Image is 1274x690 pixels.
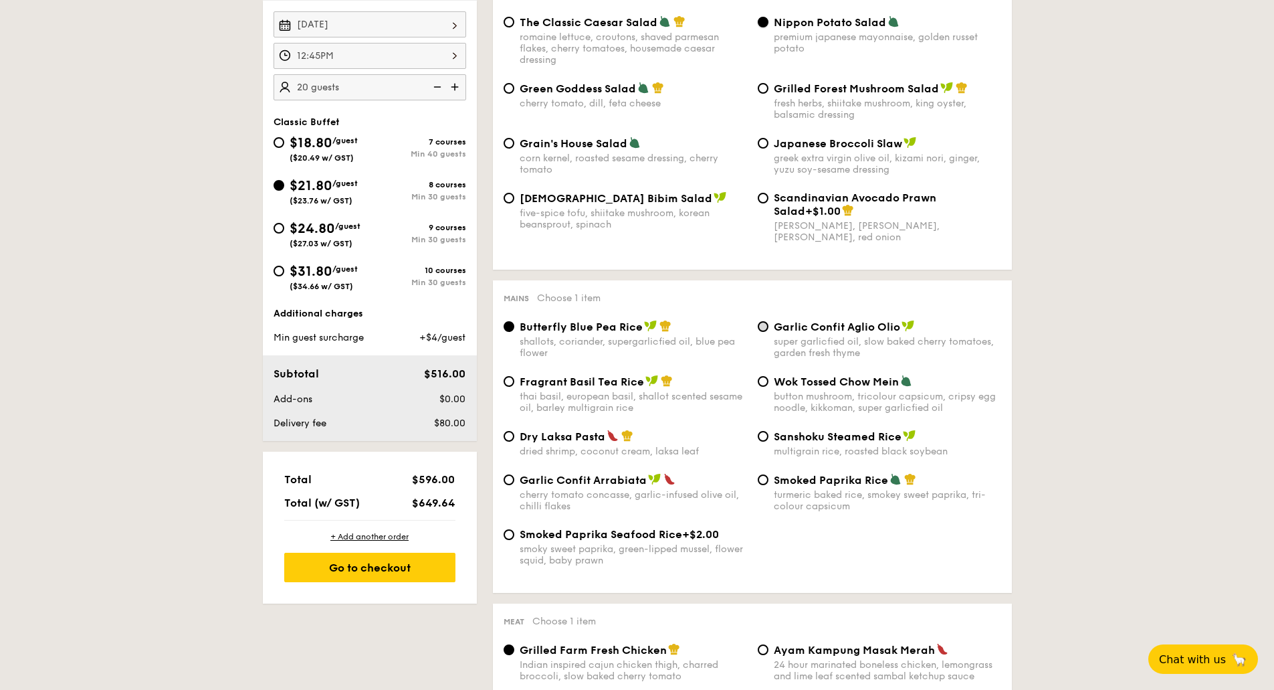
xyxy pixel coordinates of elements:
span: Grilled Forest Mushroom Salad [774,82,939,95]
span: /guest [335,222,360,231]
div: super garlicfied oil, slow baked cherry tomatoes, garden fresh thyme [774,336,1001,359]
span: Mains [504,294,529,303]
span: $18.80 [290,135,332,151]
div: turmeric baked rice, smokey sweet paprika, tri-colour capsicum [774,489,1001,512]
input: Fragrant Basil Tea Ricethai basil, european basil, shallot scented sesame oil, barley multigrain ... [504,376,514,387]
span: Sanshoku Steamed Rice [774,430,901,443]
input: Smoked Paprika Seafood Rice+$2.00smoky sweet paprika, green-lipped mussel, flower squid, baby prawn [504,529,514,540]
div: [PERSON_NAME], [PERSON_NAME], [PERSON_NAME], red onion [774,220,1001,243]
div: multigrain rice, roasted black soybean [774,446,1001,457]
div: Min 30 guests [370,235,466,244]
img: icon-chef-hat.a58ddaea.svg [673,15,685,27]
div: Indian inspired cajun chicken thigh, charred broccoli, slow baked cherry tomato [520,659,747,682]
div: + Add another order [284,531,455,542]
span: Green Goddess Salad [520,82,636,95]
div: 7 courses [370,137,466,147]
img: icon-vegetarian.fe4039eb.svg [637,82,649,94]
span: $596.00 [412,473,455,486]
span: /guest [332,264,358,274]
span: $649.64 [412,497,455,509]
span: Nippon Potato Salad [774,16,886,29]
span: Chat with us [1159,653,1226,666]
img: icon-chef-hat.a58ddaea.svg [904,473,916,485]
div: Min 30 guests [370,192,466,201]
span: Delivery fee [274,418,326,429]
span: [DEMOGRAPHIC_DATA] Bibim Salad [520,192,712,205]
span: Butterfly Blue Pea Rice [520,321,643,333]
img: icon-chef-hat.a58ddaea.svg [668,643,680,655]
span: $31.80 [290,264,332,280]
input: Grilled Forest Mushroom Saladfresh herbs, shiitake mushroom, king oyster, balsamic dressing [758,83,768,94]
input: Nippon Potato Saladpremium japanese mayonnaise, golden russet potato [758,17,768,27]
div: Go to checkout [284,553,455,582]
div: thai basil, european basil, shallot scented sesame oil, barley multigrain rice [520,391,747,414]
input: Wok Tossed Chow Meinbutton mushroom, tricolour capsicum, cripsy egg noodle, kikkoman, super garli... [758,376,768,387]
span: +$4/guest [419,332,465,343]
span: Garlic Confit Arrabiata [520,474,647,487]
span: The Classic Caesar Salad [520,16,657,29]
div: fresh herbs, shiitake mushroom, king oyster, balsamic dressing [774,98,1001,120]
span: $516.00 [424,367,465,380]
span: 🦙 [1231,652,1247,667]
span: Add-ons [274,394,312,405]
span: Choose 1 item [537,292,601,304]
span: Smoked Paprika Rice [774,474,888,487]
span: $80.00 [434,418,465,429]
span: Total (w/ GST) [284,497,360,509]
span: Grain's House Salad [520,137,627,150]
img: icon-chef-hat.a58ddaea.svg [659,320,671,332]
img: icon-reduce.1d2dbef1.svg [426,74,446,100]
div: Min 30 guests [370,278,466,287]
div: premium japanese mayonnaise, golden russet potato [774,31,1001,54]
span: +$2.00 [682,528,719,541]
div: cherry tomato, dill, feta cheese [520,98,747,109]
span: /guest [332,136,358,145]
input: $31.80/guest($34.66 w/ GST)10 coursesMin 30 guests [274,266,284,276]
input: Event date [274,11,466,37]
span: ($20.49 w/ GST) [290,153,354,163]
input: Number of guests [274,74,466,100]
input: Smoked Paprika Riceturmeric baked rice, smokey sweet paprika, tri-colour capsicum [758,475,768,485]
span: ($23.76 w/ GST) [290,196,352,205]
div: shallots, coriander, supergarlicfied oil, blue pea flower [520,336,747,359]
div: five-spice tofu, shiitake mushroom, korean beansprout, spinach [520,207,747,230]
input: $21.80/guest($23.76 w/ GST)8 coursesMin 30 guests [274,180,284,191]
span: Ayam Kampung Masak Merah [774,644,935,657]
span: Scandinavian Avocado Prawn Salad [774,191,936,218]
img: icon-vegetarian.fe4039eb.svg [887,15,899,27]
span: Garlic Confit Aglio Olio [774,321,900,333]
span: Total [284,473,312,486]
div: 10 courses [370,266,466,275]
input: Grain's House Saladcorn kernel, roasted sesame dressing, cherry tomato [504,138,514,149]
span: $21.80 [290,178,332,194]
input: Scandinavian Avocado Prawn Salad+$1.00[PERSON_NAME], [PERSON_NAME], [PERSON_NAME], red onion [758,193,768,203]
img: icon-vegetarian.fe4039eb.svg [659,15,671,27]
span: /guest [332,179,358,188]
img: icon-vegan.f8ff3823.svg [648,473,661,485]
span: Smoked Paprika Seafood Rice [520,528,682,541]
img: icon-vegan.f8ff3823.svg [714,191,727,203]
img: icon-vegan.f8ff3823.svg [645,375,659,387]
div: cherry tomato concasse, garlic-infused olive oil, chilli flakes [520,489,747,512]
span: Dry Laksa Pasta [520,430,605,443]
input: Japanese Broccoli Slawgreek extra virgin olive oil, kizami nori, ginger, yuzu soy-sesame dressing [758,138,768,149]
span: $0.00 [439,394,465,405]
div: Additional charges [274,307,466,321]
img: icon-vegetarian.fe4039eb.svg [900,375,912,387]
img: icon-vegan.f8ff3823.svg [901,320,915,332]
div: greek extra virgin olive oil, kizami nori, ginger, yuzu soy-sesame dressing [774,153,1001,175]
div: 24 hour marinated boneless chicken, lemongrass and lime leaf scented sambal ketchup sauce [774,659,1001,682]
input: Garlic Confit Arrabiatacherry tomato concasse, garlic-infused olive oil, chilli flakes [504,475,514,485]
span: Meat [504,617,524,626]
img: icon-vegetarian.fe4039eb.svg [629,137,641,149]
input: Garlic Confit Aglio Oliosuper garlicfied oil, slow baked cherry tomatoes, garden fresh thyme [758,321,768,332]
img: icon-chef-hat.a58ddaea.svg [842,204,854,216]
div: corn kernel, roasted sesame dressing, cherry tomato [520,153,747,175]
img: icon-add.58712e84.svg [446,74,466,100]
input: [DEMOGRAPHIC_DATA] Bibim Saladfive-spice tofu, shiitake mushroom, korean beansprout, spinach [504,193,514,203]
span: Japanese Broccoli Slaw [774,137,902,150]
span: Grilled Farm Fresh Chicken [520,644,667,657]
input: Green Goddess Saladcherry tomato, dill, feta cheese [504,83,514,94]
img: icon-spicy.37a8142b.svg [936,643,948,655]
img: icon-spicy.37a8142b.svg [663,473,675,485]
